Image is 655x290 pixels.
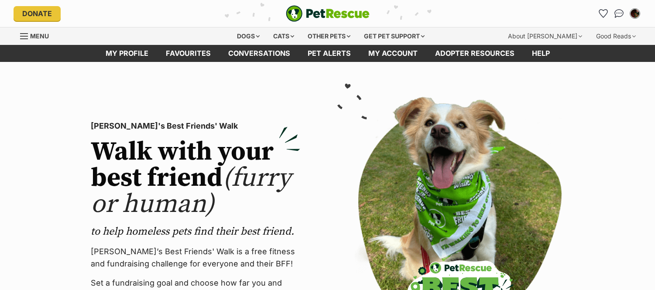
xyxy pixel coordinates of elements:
div: Get pet support [358,27,431,45]
span: Menu [30,32,49,40]
ul: Account quick links [597,7,642,20]
a: conversations [219,45,299,62]
a: My profile [97,45,157,62]
div: Good Reads [590,27,642,45]
div: Other pets [302,27,357,45]
div: Cats [267,27,300,45]
a: Menu [20,27,55,43]
img: chat-41dd97257d64d25036548639549fe6c8038ab92f7586957e7f3b1b290dea8141.svg [614,9,624,18]
a: Pet alerts [299,45,360,62]
div: About [PERSON_NAME] [502,27,588,45]
a: Donate [14,6,61,21]
h2: Walk with your best friend [91,139,300,218]
p: [PERSON_NAME]’s Best Friends' Walk is a free fitness and fundraising challenge for everyone and t... [91,246,300,270]
span: (furry or human) [91,162,291,221]
a: Favourites [597,7,610,20]
a: My account [360,45,426,62]
button: My account [628,7,642,20]
p: to help homeless pets find their best friend. [91,225,300,239]
a: Adopter resources [426,45,523,62]
img: logo-e224e6f780fb5917bec1dbf3a21bbac754714ae5b6737aabdf751b685950b380.svg [286,5,370,22]
a: Help [523,45,559,62]
a: Conversations [612,7,626,20]
div: Dogs [231,27,266,45]
a: PetRescue [286,5,370,22]
p: [PERSON_NAME]'s Best Friends' Walk [91,120,300,132]
a: Favourites [157,45,219,62]
img: Heidi Quinn profile pic [631,9,639,18]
